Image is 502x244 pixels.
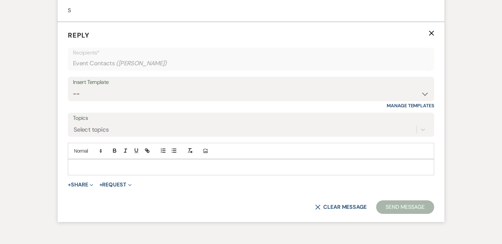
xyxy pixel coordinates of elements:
span: ( [PERSON_NAME] ) [116,59,167,68]
button: Send Message [376,200,434,214]
button: Clear message [315,204,367,210]
span: + [68,182,71,187]
button: Share [68,182,93,187]
div: Insert Template [73,77,429,87]
label: Topics [73,113,429,123]
button: Request [99,182,132,187]
p: S [68,6,434,15]
p: Recipients* [73,48,429,57]
a: Manage Templates [387,103,434,109]
div: Event Contacts [73,57,429,70]
div: Select topics [74,125,109,134]
span: + [99,182,102,187]
span: Reply [68,31,90,40]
